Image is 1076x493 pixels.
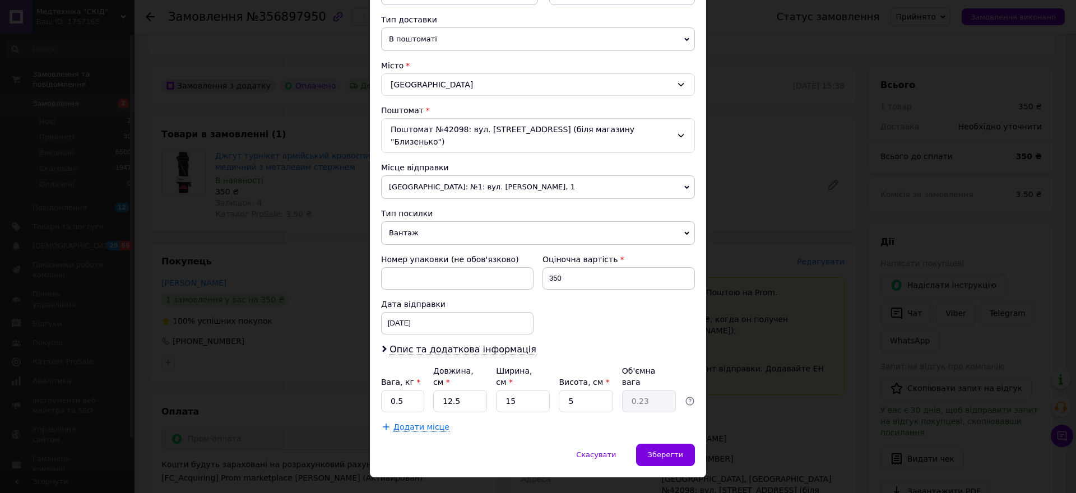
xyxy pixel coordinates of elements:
[542,254,695,265] div: Оціночна вартість
[381,27,695,51] span: В поштоматі
[393,422,449,432] span: Додати місце
[381,299,534,310] div: Дата відправки
[381,73,695,96] div: [GEOGRAPHIC_DATA]
[381,15,437,24] span: Тип доставки
[433,366,474,387] label: Довжина, см
[381,175,695,199] span: [GEOGRAPHIC_DATA]: №1: вул. [PERSON_NAME], 1
[381,254,534,265] div: Номер упаковки (не обов'язково)
[381,163,449,172] span: Місце відправки
[381,209,433,218] span: Тип посилки
[389,344,536,355] span: Опис та додаткова інформація
[381,118,695,153] div: Поштомат №42098: вул. [STREET_ADDRESS] (біля магазину "Близенько")
[622,365,676,388] div: Об'ємна вага
[648,450,683,459] span: Зберегти
[381,378,420,387] label: Вага, кг
[381,60,695,71] div: Місто
[559,378,609,387] label: Висота, см
[496,366,532,387] label: Ширина, см
[381,105,695,116] div: Поштомат
[381,221,695,245] span: Вантаж
[576,450,616,459] span: Скасувати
